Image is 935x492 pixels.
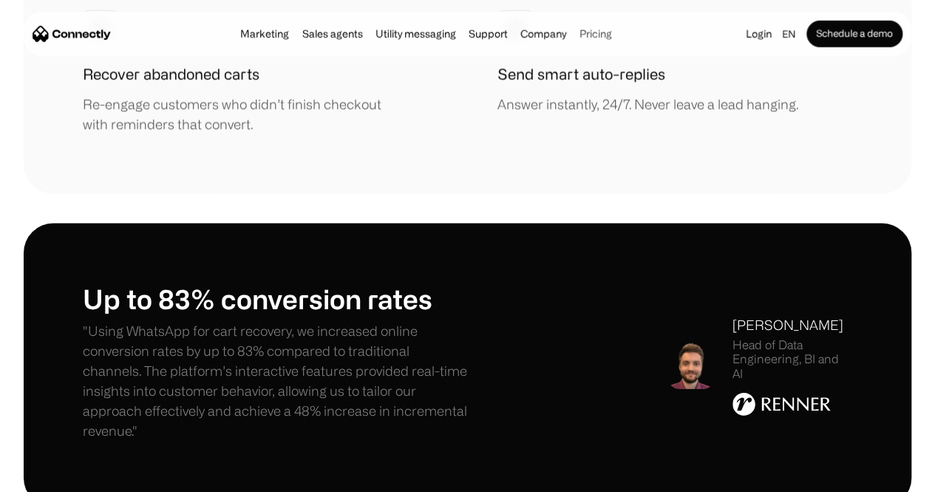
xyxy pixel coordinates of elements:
aside: Language selected: English [15,465,89,487]
ul: Language list [30,466,89,487]
a: Login [741,24,776,44]
div: Re-engage customers who didn’t finish checkout with reminders that convert. [83,95,401,135]
a: Marketing [236,28,293,40]
div: en [782,24,795,44]
a: Schedule a demo [806,21,902,47]
div: en [776,24,806,44]
a: Utility messaging [371,28,460,40]
a: home [33,23,111,45]
div: Company [520,24,566,44]
h1: Up to 83% conversion rates [83,283,468,314]
h1: Recover abandoned carts [83,64,259,86]
h1: Send smart auto-replies [497,64,665,86]
div: Answer instantly, 24/7. Never leave a lead hanging. [497,95,798,115]
div: Company [516,24,571,44]
a: Support [464,28,512,40]
a: Pricing [575,28,616,40]
div: Head of Data Engineering, BI and AI [732,338,852,381]
a: Sales agents [297,28,367,40]
div: [PERSON_NAME] [732,315,852,335]
p: "Using WhatsApp for cart recovery, we increased online conversion rates by up to 83% compared to ... [83,321,468,441]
